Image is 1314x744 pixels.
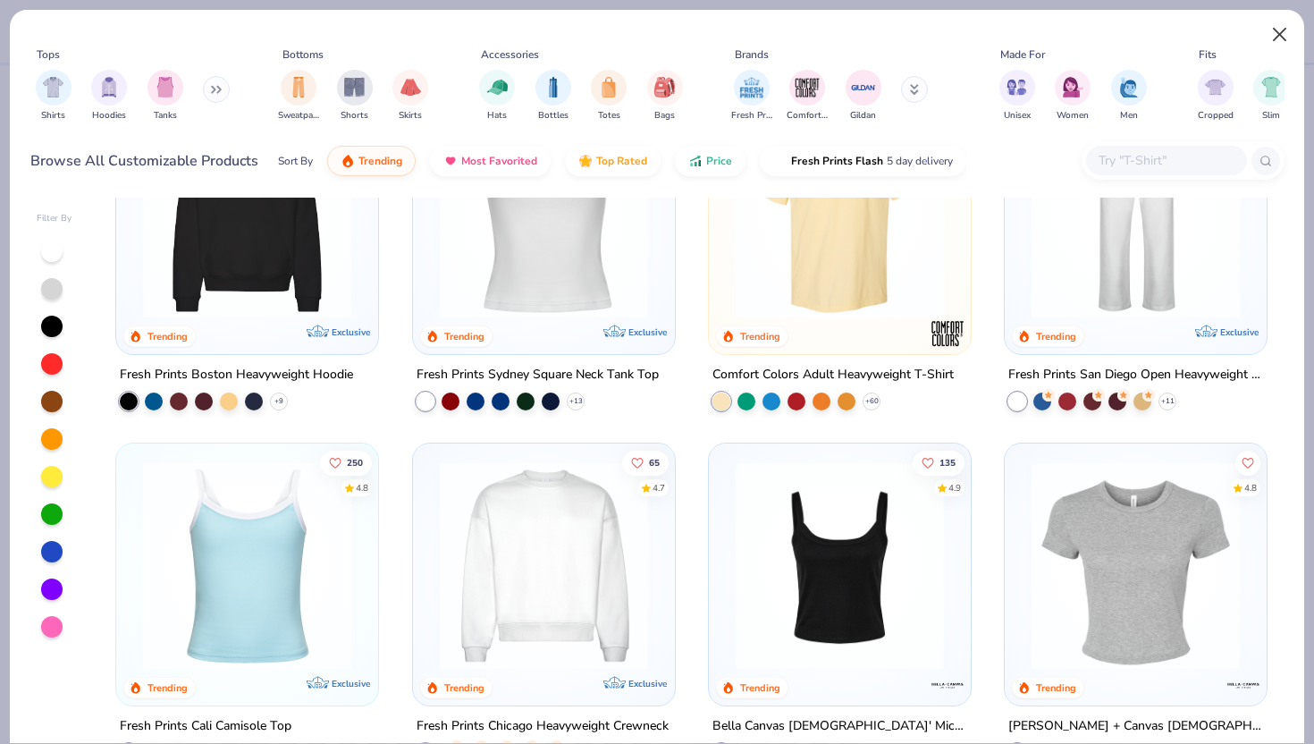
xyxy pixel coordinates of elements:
span: Comfort Colors [787,109,828,123]
img: 9145e166-e82d-49ae-94f7-186c20e691c9 [657,461,883,669]
span: 135 [939,458,956,467]
button: Like [1235,450,1260,475]
img: Shirts Image [43,77,63,97]
img: Cropped Image [1205,77,1226,97]
img: Bella + Canvas logo [1226,667,1261,703]
div: filter for Tanks [147,70,183,123]
div: 4.8 [1244,481,1257,495]
img: Women Image [1063,77,1083,97]
img: Skirts Image [400,77,421,97]
img: Slim Image [1261,77,1281,97]
span: Top Rated [596,154,647,168]
div: filter for Unisex [999,70,1035,123]
img: Sweatpants Image [289,77,308,97]
button: filter button [147,70,183,123]
div: 4.8 [356,481,368,495]
span: Bottles [538,109,569,123]
button: Fresh Prints Flash5 day delivery [760,146,966,176]
span: Exclusive [333,326,371,338]
img: 029b8af0-80e6-406f-9fdc-fdf898547912 [727,110,953,318]
img: Shorts Image [344,77,365,97]
button: filter button [1111,70,1147,123]
div: filter for Totes [591,70,627,123]
button: filter button [535,70,571,123]
img: Totes Image [599,77,619,97]
button: filter button [1253,70,1289,123]
img: flash.gif [773,154,788,168]
div: Fresh Prints San Diego Open Heavyweight Sweatpants [1008,364,1263,386]
span: Exclusive [1220,326,1259,338]
span: 250 [347,458,363,467]
button: filter button [91,70,127,123]
button: Like [913,450,964,475]
img: most_fav.gif [443,154,458,168]
span: Tanks [154,109,177,123]
button: Price [675,146,745,176]
div: filter for Men [1111,70,1147,123]
button: filter button [731,70,772,123]
div: filter for Skirts [392,70,428,123]
img: trending.gif [341,154,355,168]
div: Bottoms [282,46,324,63]
img: e55d29c3-c55d-459c-bfd9-9b1c499ab3c6 [953,110,1179,318]
span: Skirts [399,109,422,123]
div: Fresh Prints Cali Camisole Top [120,715,291,738]
div: [PERSON_NAME] + Canvas [DEMOGRAPHIC_DATA]' Micro Ribbed Baby Tee [1008,715,1263,738]
button: Trending [327,146,416,176]
div: filter for Shorts [337,70,373,123]
button: filter button [1055,70,1091,123]
button: filter button [999,70,1035,123]
img: Tanks Image [156,77,175,97]
div: 4.7 [652,481,664,495]
span: 5 day delivery [887,151,953,172]
div: filter for Cropped [1198,70,1234,123]
input: Try "T-Shirt" [1097,150,1234,171]
div: filter for Fresh Prints [731,70,772,123]
div: Tops [37,46,60,63]
div: Browse All Customizable Products [30,150,258,172]
button: filter button [787,70,828,123]
button: filter button [591,70,627,123]
div: Brands [735,46,769,63]
div: filter for Bottles [535,70,571,123]
span: Slim [1262,109,1280,123]
span: Most Favorited [461,154,537,168]
div: Fresh Prints Sydney Square Neck Tank Top [417,364,659,386]
div: Accessories [481,46,539,63]
div: filter for Bags [647,70,683,123]
button: filter button [392,70,428,123]
button: Like [621,450,668,475]
div: filter for Comfort Colors [787,70,828,123]
div: Comfort Colors Adult Heavyweight T-Shirt [712,364,954,386]
div: 4.9 [948,481,961,495]
div: filter for Sweatpants [278,70,319,123]
div: filter for Gildan [846,70,881,123]
span: Hats [487,109,507,123]
span: Price [706,154,732,168]
button: filter button [479,70,515,123]
img: 8af284bf-0d00-45ea-9003-ce4b9a3194ad [727,461,953,669]
span: Gildan [850,109,876,123]
img: 1358499d-a160-429c-9f1e-ad7a3dc244c9 [431,461,657,669]
span: + 9 [274,396,283,407]
img: Fresh Prints Image [738,74,765,101]
span: 65 [648,458,659,467]
div: filter for Slim [1253,70,1289,123]
span: Exclusive [628,678,667,689]
img: Unisex Image [1007,77,1027,97]
span: Women [1057,109,1089,123]
img: Hats Image [487,77,508,97]
img: 91acfc32-fd48-4d6b-bdad-a4c1a30ac3fc [134,110,360,318]
span: Bags [654,109,675,123]
span: Exclusive [333,678,371,689]
div: Fresh Prints Boston Heavyweight Hoodie [120,364,353,386]
div: Made For [1000,46,1045,63]
img: Bags Image [654,77,674,97]
img: aa15adeb-cc10-480b-b531-6e6e449d5067 [1023,461,1249,669]
img: Gildan Image [850,74,877,101]
div: Fits [1199,46,1217,63]
div: filter for Hoodies [91,70,127,123]
div: filter for Hats [479,70,515,123]
span: Sweatpants [278,109,319,123]
button: filter button [647,70,683,123]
